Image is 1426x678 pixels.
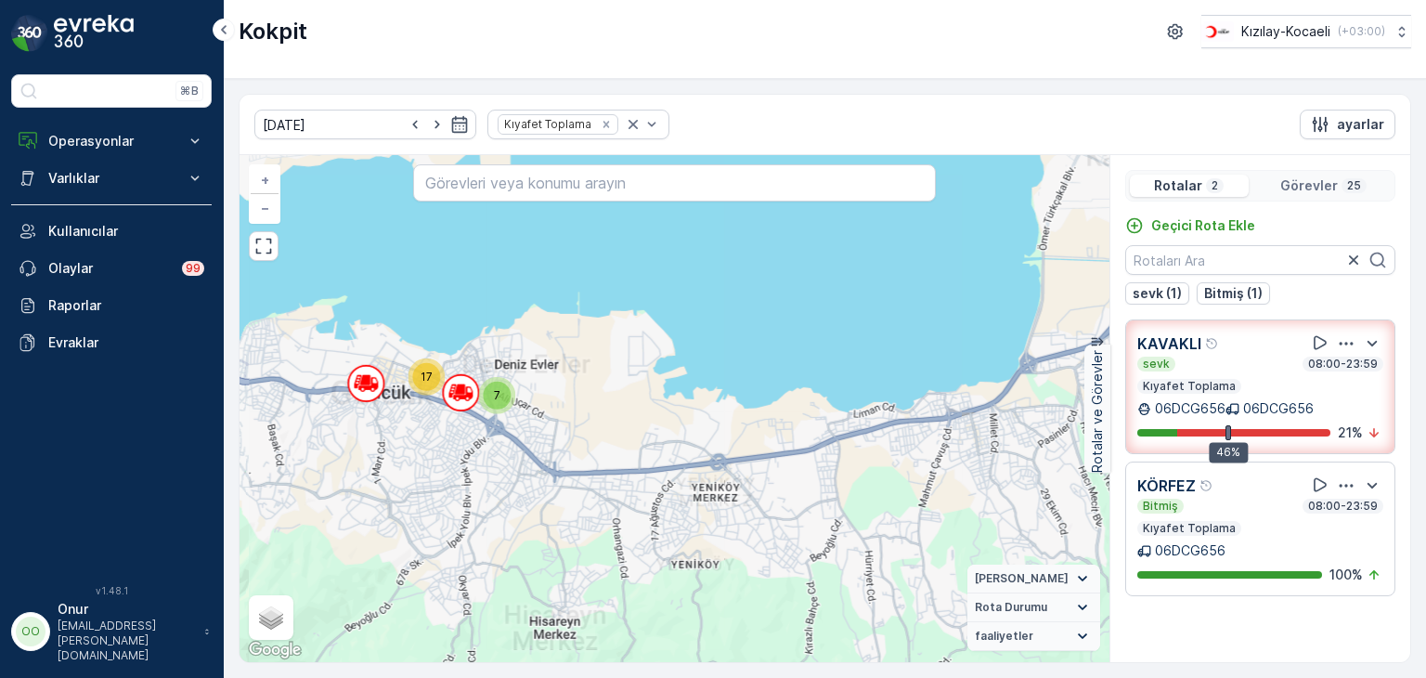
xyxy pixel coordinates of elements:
[16,617,45,646] div: OO
[413,164,935,202] input: Görevleri veya konumu arayın
[48,333,204,352] p: Evraklar
[54,15,134,52] img: logo_dark-DEwI_e13.png
[478,377,515,414] div: 7
[1141,379,1238,394] p: Kıyafet Toplama
[11,123,212,160] button: Operasyonlar
[48,169,175,188] p: Varlıklar
[239,17,307,46] p: Kokpit
[1154,176,1202,195] p: Rotalar
[251,166,279,194] a: Yakınlaştır
[1141,499,1180,514] p: Bitmiş
[244,638,305,662] img: Google
[1300,110,1395,139] button: ayarlar
[180,84,199,98] p: ⌘B
[1280,176,1338,195] p: Görevler
[967,622,1100,651] summary: faaliyetler
[967,565,1100,593] summary: [PERSON_NAME]
[1125,245,1395,275] input: Rotaları Ara
[11,585,212,596] span: v 1.48.1
[1201,15,1411,48] button: Kızılay-Kocaeli(+03:00)
[1209,442,1248,463] div: 46%
[596,117,616,132] div: Remove Kıyafet Toplama
[1199,478,1214,493] div: Yardım Araç İkonu
[11,287,212,324] a: Raporlar
[499,115,594,133] div: Kıyafet Toplama
[11,15,48,52] img: logo
[11,160,212,197] button: Varlıklar
[1151,216,1255,235] p: Geçici Rota Ekle
[1197,282,1270,305] button: Bitmiş (1)
[1137,475,1196,497] p: KÖRFEZ
[967,593,1100,622] summary: Rota Durumu
[1306,357,1380,372] p: 08:00-23:59
[251,194,279,222] a: Uzaklaştır
[48,296,204,315] p: Raporlar
[1137,332,1201,355] p: KAVAKLI
[1125,216,1255,235] a: Geçici Rota Ekle
[1338,424,1363,442] p: 21 %
[1338,24,1385,39] p: ( +03:00 )
[1088,350,1107,473] p: Rotalar ve Görevler
[244,638,305,662] a: Bu bölgeyi Google Haritalar'da açın (yeni pencerede açılır)
[1345,178,1363,193] p: 25
[11,250,212,287] a: Olaylar99
[48,222,204,241] p: Kullanıcılar
[1329,566,1363,584] p: 100 %
[975,571,1069,586] span: [PERSON_NAME]
[251,597,292,638] a: Layers
[421,370,433,384] span: 17
[48,259,171,278] p: Olaylar
[11,600,212,663] button: OOOnur[EMAIL_ADDRESS][PERSON_NAME][DOMAIN_NAME]
[494,388,500,402] span: 7
[261,200,270,215] span: −
[58,600,195,619] p: Onur
[1306,499,1380,514] p: 08:00-23:59
[1201,21,1234,42] img: k%C4%B1z%C4%B1lay_0jL9uU1.png
[1141,357,1172,372] p: sevk
[1125,282,1189,305] button: sevk (1)
[11,324,212,361] a: Evraklar
[1141,521,1238,536] p: Kıyafet Toplama
[975,600,1047,615] span: Rota Durumu
[1205,336,1220,351] div: Yardım Araç İkonu
[48,132,175,150] p: Operasyonlar
[1241,22,1330,41] p: Kızılay-Kocaeli
[1337,115,1384,134] p: ayarlar
[11,213,212,250] a: Kullanıcılar
[254,110,476,139] input: dd/mm/yyyy
[1155,541,1225,560] p: 06DCG656
[261,172,269,188] span: +
[1133,284,1182,303] p: sevk (1)
[58,619,195,663] p: [EMAIL_ADDRESS][PERSON_NAME][DOMAIN_NAME]
[1204,284,1263,303] p: Bitmiş (1)
[975,629,1033,644] span: faaliyetler
[186,261,201,276] p: 99
[408,359,445,396] div: 17
[1155,399,1225,418] p: 06DCG656
[1210,178,1220,193] p: 2
[1243,399,1314,418] p: 06DCG656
